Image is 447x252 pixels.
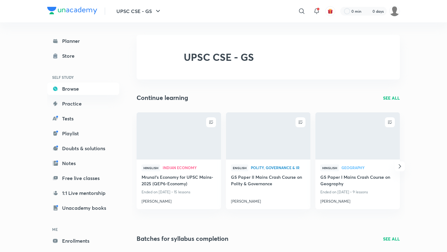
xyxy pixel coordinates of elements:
a: SEE ALL [383,95,400,101]
a: Unacademy books [47,202,119,214]
img: UPSC CSE - GS [151,47,171,67]
h2: Continue learning [137,93,188,102]
img: new-thumbnail [225,112,311,160]
a: GS Paper II Mains Crash Course on Polity & Governance [231,174,305,188]
a: Enrollments [47,235,119,247]
a: new-thumbnail [315,112,400,160]
a: Tests [47,112,119,125]
a: SEE ALL [383,236,400,242]
a: Planner [47,35,119,47]
a: Company Logo [47,7,97,16]
a: [PERSON_NAME] [142,196,216,204]
p: Ended on [DATE] • 15 lessons [142,188,216,196]
a: Mrunal’s Economy for UPSC Mains-2025 (QEP6-Economy) [142,174,216,188]
a: Geography [341,166,395,170]
img: Ajit [389,6,400,16]
a: GS Paper I Mains Crash Course on Geography [320,174,395,188]
p: Ended on [DATE] • 9 lessons [320,188,395,196]
a: Notes [47,157,119,169]
span: Hinglish [320,164,339,171]
span: English [231,164,248,171]
a: Free live classes [47,172,119,184]
a: new-thumbnail [137,112,221,160]
a: Practice [47,97,119,110]
a: Playlist [47,127,119,140]
a: [PERSON_NAME] [231,196,305,204]
a: Store [47,50,119,62]
h6: SELF STUDY [47,72,119,83]
a: [PERSON_NAME] [320,196,395,204]
div: Store [62,52,78,60]
h6: ME [47,224,119,235]
a: Doubts & solutions [47,142,119,155]
img: avatar [327,8,333,14]
button: avatar [325,6,335,16]
img: Company Logo [47,7,97,14]
img: new-thumbnail [314,112,400,160]
img: streak [365,8,371,14]
a: 1:1 Live mentorship [47,187,119,199]
h2: UPSC CSE - GS [184,51,254,63]
a: Polity, Governance & IR [251,166,305,170]
h2: Batches for syllabus completion [137,234,228,243]
img: new-thumbnail [136,112,222,160]
a: Browse [47,83,119,95]
button: UPSC CSE - GS [113,5,165,17]
span: Hinglish [142,164,160,171]
a: new-thumbnail [226,112,310,160]
a: Indian Economy [163,166,216,170]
